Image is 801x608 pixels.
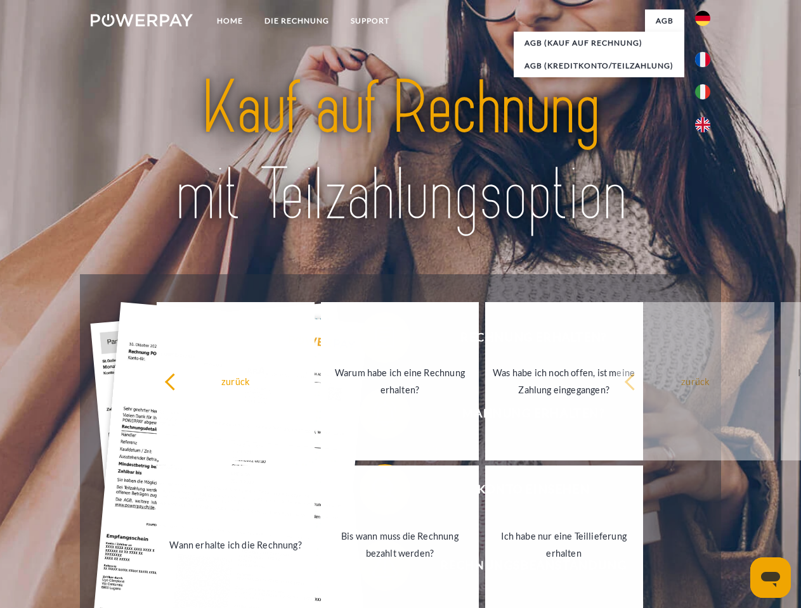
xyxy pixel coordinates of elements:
[493,528,635,562] div: Ich habe nur eine Teillieferung erhalten
[91,14,193,27] img: logo-powerpay-white.svg
[695,84,710,99] img: it
[485,302,643,460] a: Was habe ich noch offen, ist meine Zahlung eingegangen?
[514,32,684,54] a: AGB (Kauf auf Rechnung)
[329,528,471,562] div: Bis wann muss die Rechnung bezahlt werden?
[624,372,767,389] div: zurück
[164,536,307,553] div: Wann erhalte ich die Rechnung?
[493,364,635,398] div: Was habe ich noch offen, ist meine Zahlung eingegangen?
[121,61,680,243] img: title-powerpay_de.svg
[645,9,684,32] a: agb
[514,54,684,77] a: AGB (Kreditkonto/Teilzahlung)
[695,52,710,67] img: fr
[340,9,400,32] a: SUPPORT
[695,117,710,132] img: en
[695,11,710,26] img: de
[206,9,254,32] a: Home
[164,372,307,389] div: zurück
[750,557,791,598] iframe: Schaltfläche zum Öffnen des Messaging-Fensters
[254,9,340,32] a: DIE RECHNUNG
[329,364,471,398] div: Warum habe ich eine Rechnung erhalten?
